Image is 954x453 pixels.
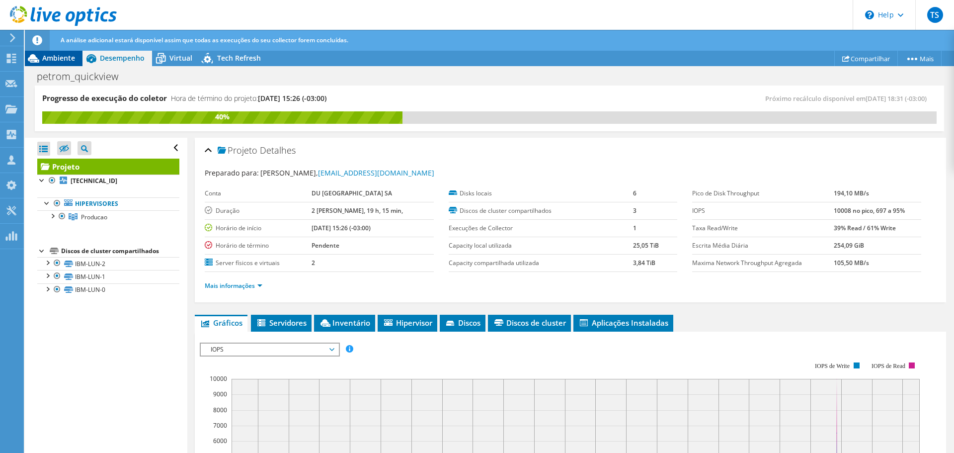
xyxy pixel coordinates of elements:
a: Mais informações [205,281,262,290]
b: DU [GEOGRAPHIC_DATA] SA [312,189,392,197]
span: Tech Refresh [217,53,261,63]
span: Virtual [169,53,192,63]
b: Pendente [312,241,339,250]
span: IOPS [206,344,333,356]
div: Discos de cluster compartilhados [61,245,179,257]
label: Duração [205,206,312,216]
span: Desempenho [100,53,145,63]
b: 6 [633,189,636,197]
text: 10000 [210,374,227,383]
span: Projeto [218,146,257,156]
b: 10008 no pico, 697 a 95% [834,206,905,215]
span: [DATE] 18:31 (-03:00) [866,94,927,103]
a: Mais [897,51,942,66]
text: 9000 [213,390,227,398]
label: Execuções de Collector [449,223,634,233]
div: 40% [42,111,402,122]
label: Taxa Read/Write [692,223,833,233]
label: Maxima Network Throughput Agregada [692,258,833,268]
span: [PERSON_NAME], [260,168,434,178]
label: Preparado para: [205,168,259,178]
svg: \n [865,10,874,19]
b: [DATE] 15:26 (-03:00) [312,224,371,232]
span: Servidores [256,318,307,328]
span: Ambiente [42,53,75,63]
span: TS [927,7,943,23]
text: 7000 [213,421,227,430]
span: Gráficos [200,318,242,328]
b: [TECHNICAL_ID] [71,177,117,185]
b: 2 [PERSON_NAME], 19 h, 15 min, [312,206,403,215]
a: Projeto [37,159,179,175]
span: Producao [81,213,107,221]
label: Discos de cluster compartilhados [449,206,634,216]
b: 2 [312,259,315,267]
a: IBM-LUN-2 [37,257,179,270]
label: Pico de Disk Throughput [692,188,833,198]
span: Inventário [319,318,370,328]
label: Horário de início [205,223,312,233]
h1: petrom_quickview [32,71,134,82]
span: Detalhes [260,144,296,156]
label: Escrita Média Diária [692,241,833,251]
span: Aplicações Instaladas [578,318,668,328]
b: 105,50 MB/s [834,259,869,267]
a: Compartilhar [834,51,898,66]
h4: Hora de término do projeto: [171,93,326,104]
text: 6000 [213,437,227,445]
span: Hipervisor [383,318,432,328]
label: IOPS [692,206,833,216]
b: 39% Read / 61% Write [834,224,896,232]
b: 254,09 GiB [834,241,864,250]
span: A análise adicional estará disponível assim que todas as execuções do seu collector forem concluí... [61,36,348,44]
b: 25,05 TiB [633,241,659,250]
label: Conta [205,188,312,198]
span: Discos [445,318,480,328]
a: Producao [37,210,179,223]
label: Horário de término [205,241,312,251]
text: IOPS de Write [815,362,850,369]
a: IBM-LUN-1 [37,270,179,283]
span: Discos de cluster [493,318,566,328]
label: Disks locais [449,188,634,198]
label: Capacity compartilhada utilizada [449,258,634,268]
span: [DATE] 15:26 (-03:00) [258,93,326,103]
text: 8000 [213,406,227,414]
b: 3 [633,206,636,215]
b: 1 [633,224,636,232]
a: IBM-LUN-0 [37,283,179,296]
a: [EMAIL_ADDRESS][DOMAIN_NAME] [318,168,434,178]
text: IOPS de Read [872,362,905,369]
b: 3,84 TiB [633,259,655,267]
span: Próximo recálculo disponível em [765,94,932,103]
label: Capacity local utilizada [449,241,634,251]
label: Server físicos e virtuais [205,258,312,268]
a: [TECHNICAL_ID] [37,175,179,187]
b: 194,10 MB/s [834,189,869,197]
a: Hipervisores [37,197,179,210]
